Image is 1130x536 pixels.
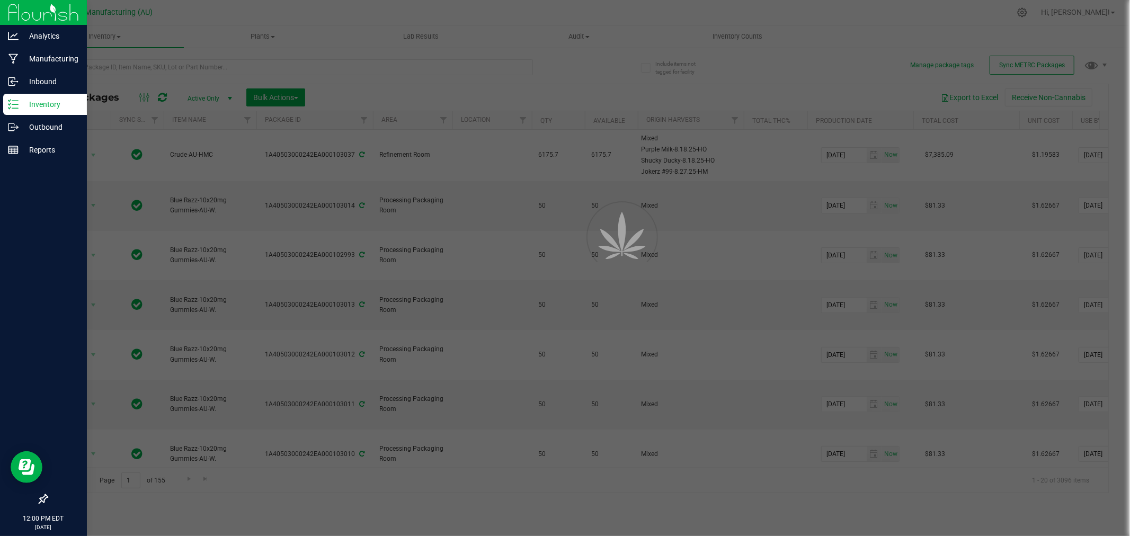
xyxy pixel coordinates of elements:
p: Analytics [19,30,82,42]
iframe: Resource center [11,451,42,483]
inline-svg: Outbound [8,122,19,132]
p: Reports [19,144,82,156]
inline-svg: Manufacturing [8,53,19,64]
p: Manufacturing [19,52,82,65]
inline-svg: Reports [8,145,19,155]
p: [DATE] [5,523,82,531]
p: 12:00 PM EDT [5,514,82,523]
inline-svg: Inventory [8,99,19,110]
p: Inbound [19,75,82,88]
inline-svg: Inbound [8,76,19,87]
inline-svg: Analytics [8,31,19,41]
p: Outbound [19,121,82,133]
p: Inventory [19,98,82,111]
